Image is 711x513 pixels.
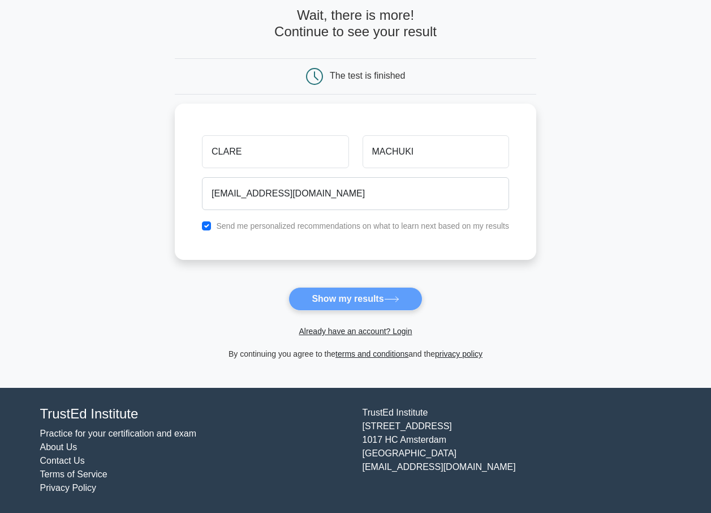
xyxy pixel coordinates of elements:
[40,456,85,465] a: Contact Us
[363,135,509,168] input: Last name
[216,221,509,230] label: Send me personalized recommendations on what to learn next based on my results
[40,442,77,452] a: About Us
[40,406,349,422] h4: TrustEd Institute
[435,349,482,358] a: privacy policy
[299,327,412,336] a: Already have an account? Login
[168,347,543,361] div: By continuing you agree to the and the
[40,429,197,438] a: Practice for your certification and exam
[202,177,509,210] input: Email
[175,7,536,40] h4: Wait, there is more! Continue to see your result
[330,71,405,80] div: The test is finished
[202,135,348,168] input: First name
[40,469,107,479] a: Terms of Service
[40,483,97,493] a: Privacy Policy
[335,349,408,358] a: terms and conditions
[356,406,678,495] div: TrustEd Institute [STREET_ADDRESS] 1017 HC Amsterdam [GEOGRAPHIC_DATA] [EMAIL_ADDRESS][DOMAIN_NAME]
